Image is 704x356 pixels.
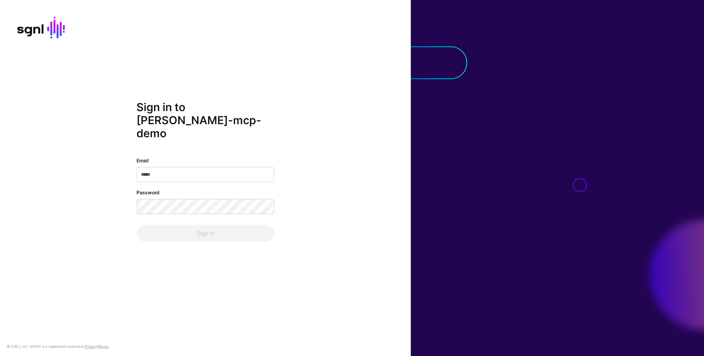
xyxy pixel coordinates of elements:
[136,189,159,196] label: Password
[136,157,149,164] label: Email
[99,344,109,348] a: Terms
[136,101,274,140] h2: Sign in to [PERSON_NAME]-mcp-demo
[85,344,97,348] a: Privacy
[7,344,109,349] div: © [URL], Inc. SGNL® is a registered trademark. &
